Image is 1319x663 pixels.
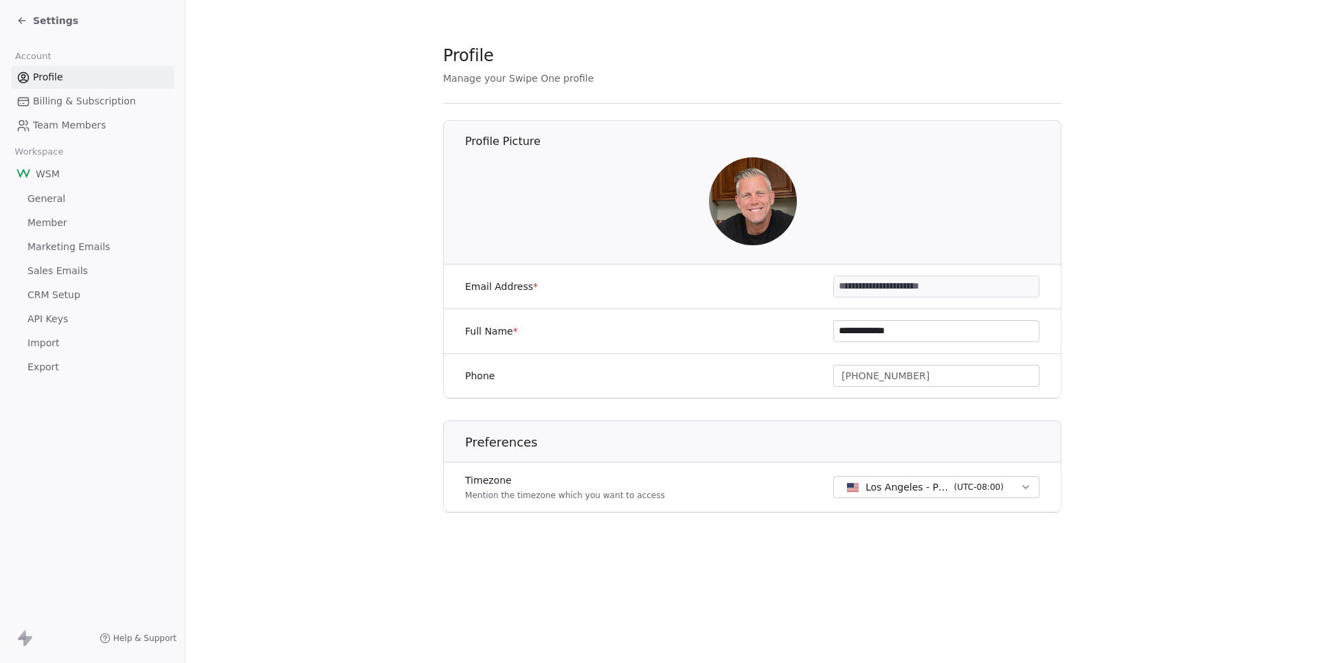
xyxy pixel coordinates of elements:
[443,73,594,84] span: Manage your Swipe One profile
[443,45,494,66] span: Profile
[27,288,80,302] span: CRM Setup
[465,473,665,487] label: Timezone
[866,480,949,494] span: Los Angeles - PST
[11,308,174,330] a: API Keys
[842,369,929,383] span: [PHONE_NUMBER]
[11,188,174,210] a: General
[11,236,174,258] a: Marketing Emails
[11,284,174,306] a: CRM Setup
[36,167,60,181] span: WSM
[11,212,174,234] a: Member
[27,264,88,278] span: Sales Emails
[709,157,797,245] img: D87FA20F-FE52-488A-9958-2C2D1FAB669C.JPG
[27,240,110,254] span: Marketing Emails
[833,365,1039,387] button: [PHONE_NUMBER]
[16,167,30,181] img: W-Logo-200x200.png
[33,118,106,133] span: Team Members
[9,142,69,162] span: Workspace
[11,260,174,282] a: Sales Emails
[11,114,174,137] a: Team Members
[113,633,177,644] span: Help & Support
[33,94,136,109] span: Billing & Subscription
[27,360,59,374] span: Export
[9,46,57,67] span: Account
[11,90,174,113] a: Billing & Subscription
[11,66,174,89] a: Profile
[33,70,63,85] span: Profile
[33,14,78,27] span: Settings
[465,280,538,293] label: Email Address
[100,633,177,644] a: Help & Support
[465,324,518,338] label: Full Name
[465,134,1062,149] h1: Profile Picture
[11,332,174,355] a: Import
[16,14,78,27] a: Settings
[27,216,67,230] span: Member
[465,434,1062,451] h1: Preferences
[954,481,1004,493] span: ( UTC-08:00 )
[465,369,495,383] label: Phone
[27,312,68,326] span: API Keys
[27,192,65,206] span: General
[27,336,59,350] span: Import
[11,356,174,379] a: Export
[465,490,665,501] p: Mention the timezone which you want to access
[833,476,1039,498] button: Los Angeles - PST(UTC-08:00)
